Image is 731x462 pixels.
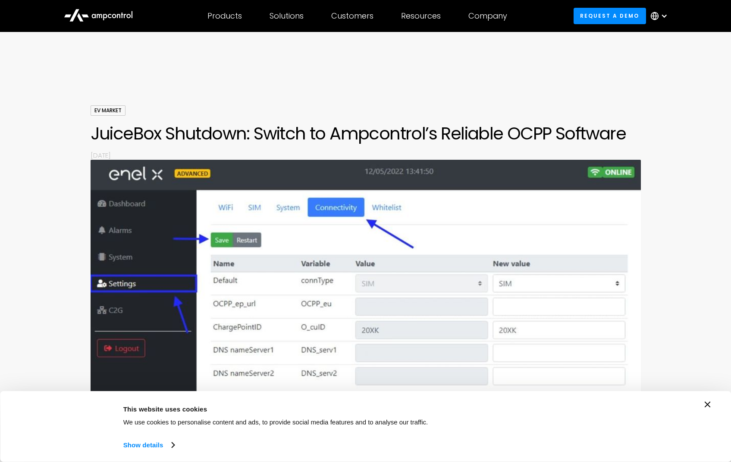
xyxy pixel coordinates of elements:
div: Company [468,11,507,21]
div: EV Market [91,105,125,116]
span: We use cookies to personalise content and ads, to provide social media features and to analyse ou... [123,418,428,426]
a: Show details [123,439,174,452]
h1: JuiceBox Shutdown: Switch to Ampcontrol’s Reliable OCPP Software [91,123,641,144]
a: Request a demo [574,8,646,24]
div: Resources [401,11,441,21]
div: This website uses cookies [123,404,546,414]
div: Solutions [270,11,304,21]
div: Customers [331,11,373,21]
p: [DATE] [91,151,641,160]
button: Close banner [705,402,711,408]
div: Products [207,11,242,21]
button: Okay [565,402,689,427]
